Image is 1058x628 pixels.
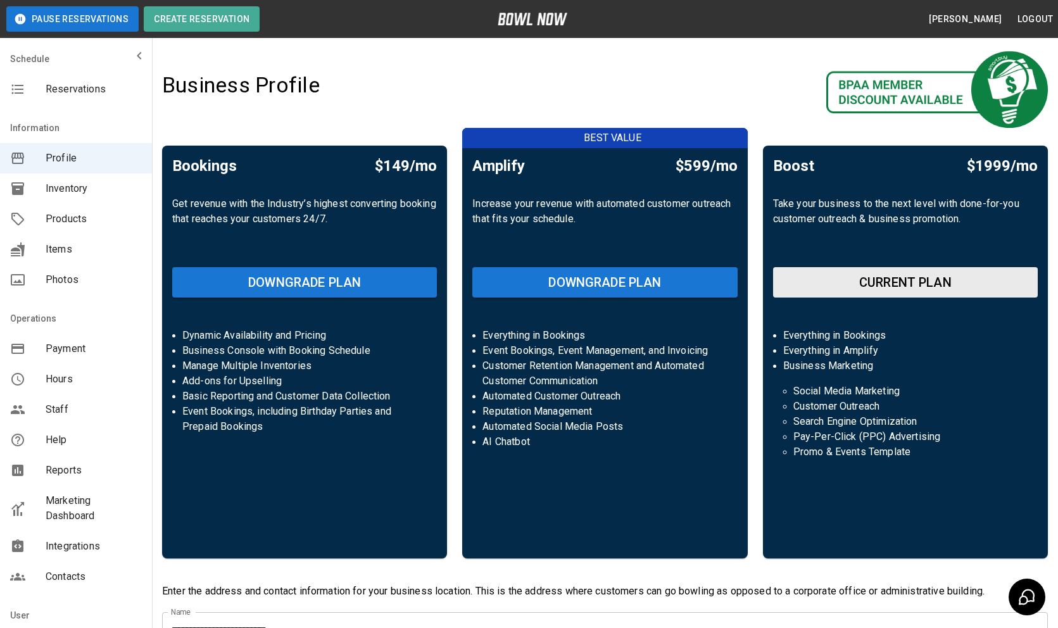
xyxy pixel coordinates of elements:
[472,156,525,176] h5: Amplify
[46,181,142,196] span: Inventory
[162,584,1048,599] p: Enter the address and contact information for your business location. This is the address where c...
[182,404,427,434] p: Event Bookings, including Birthday Parties and Prepaid Bookings
[482,434,727,449] p: AI Chatbot
[793,444,1017,460] p: Promo & Events Template
[46,242,142,257] span: Items
[46,432,142,448] span: Help
[182,343,427,358] p: Business Console with Booking Schedule
[182,328,427,343] p: Dynamic Availability and Pricing
[144,6,260,32] button: Create Reservation
[773,156,814,176] h5: Boost
[482,389,727,404] p: Automated Customer Outreach
[793,414,1017,429] p: Search Engine Optimization
[46,341,142,356] span: Payment
[482,343,727,358] p: Event Bookings, Event Management, and Invoicing
[46,569,142,584] span: Contacts
[46,82,142,97] span: Reservations
[676,156,738,176] h5: $599/mo
[46,151,142,166] span: Profile
[248,272,361,292] h6: DOWNGRADE PLAN
[46,463,142,478] span: Reports
[924,8,1007,31] button: [PERSON_NAME]
[46,372,142,387] span: Hours
[182,389,427,404] p: Basic Reporting and Customer Data Collection
[548,272,661,292] h6: DOWNGRADE PLAN
[375,156,437,176] h5: $149/mo
[182,374,427,389] p: Add-ons for Upselling
[482,419,727,434] p: Automated Social Media Posts
[46,211,142,227] span: Products
[182,358,427,374] p: Manage Multiple Inventories
[826,51,1048,128] img: Your Description
[783,328,1028,343] p: Everything in Bookings
[793,384,1017,399] p: Social Media Marketing
[793,429,1017,444] p: Pay-Per-Click (PPC) Advertising
[1012,8,1058,31] button: Logout
[172,267,437,298] button: DOWNGRADE PLAN
[172,196,437,257] p: Get revenue with the Industry’s highest converting booking that reaches your customers 24/7.
[482,328,727,343] p: Everything in Bookings
[472,267,737,298] button: DOWNGRADE PLAN
[783,343,1028,358] p: Everything in Amplify
[46,402,142,417] span: Staff
[470,130,755,146] p: BEST VALUE
[46,539,142,554] span: Integrations
[172,156,237,176] h5: Bookings
[46,272,142,287] span: Photos
[783,358,1028,374] p: Business Marketing
[967,156,1038,176] h5: $1999/mo
[162,72,320,99] h4: Business Profile
[482,358,727,389] p: Customer Retention Management and Automated Customer Communication
[472,196,737,257] p: Increase your revenue with automated customer outreach that fits your schedule.
[773,196,1038,257] p: Take your business to the next level with done-for-you customer outreach & business promotion.
[498,13,567,25] img: logo
[6,6,139,32] button: Pause Reservations
[482,404,727,419] p: Reputation Management
[793,399,1017,414] p: Customer Outreach
[46,493,142,524] span: Marketing Dashboard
